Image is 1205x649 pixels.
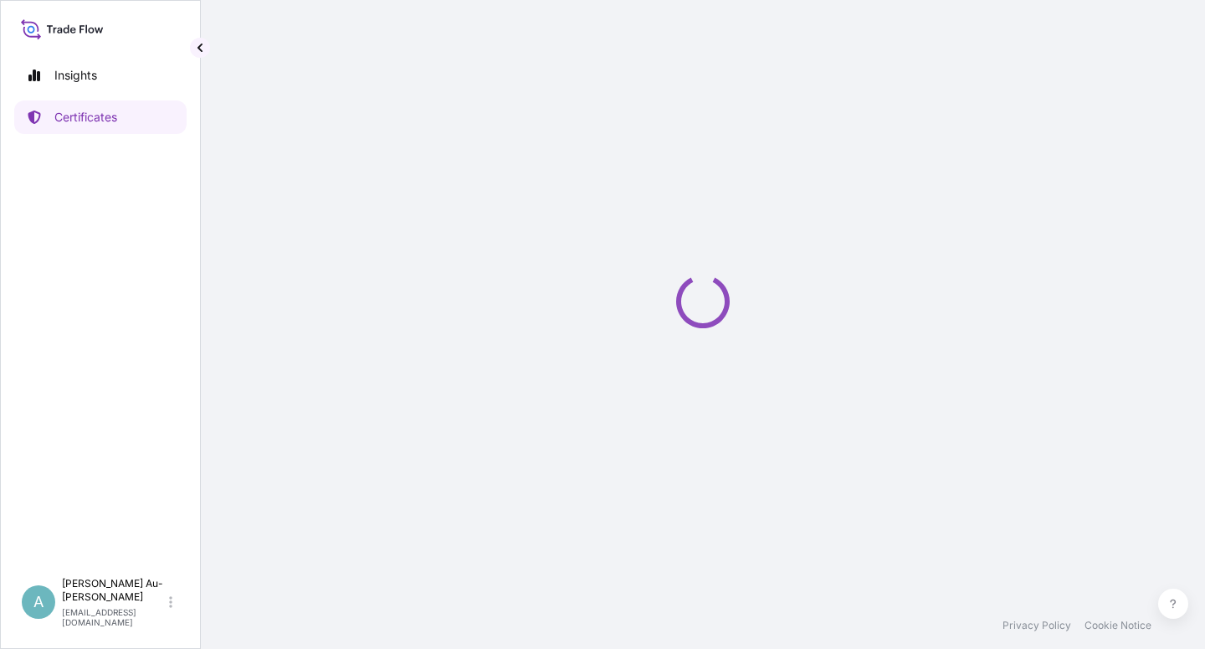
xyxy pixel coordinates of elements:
a: Certificates [14,100,187,134]
p: [PERSON_NAME] Au-[PERSON_NAME] [62,577,166,604]
p: [EMAIL_ADDRESS][DOMAIN_NAME] [62,607,166,627]
span: A [33,594,44,610]
p: Insights [54,67,97,84]
a: Privacy Policy [1002,619,1071,632]
a: Cookie Notice [1084,619,1151,632]
p: Certificates [54,109,117,126]
a: Insights [14,59,187,92]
